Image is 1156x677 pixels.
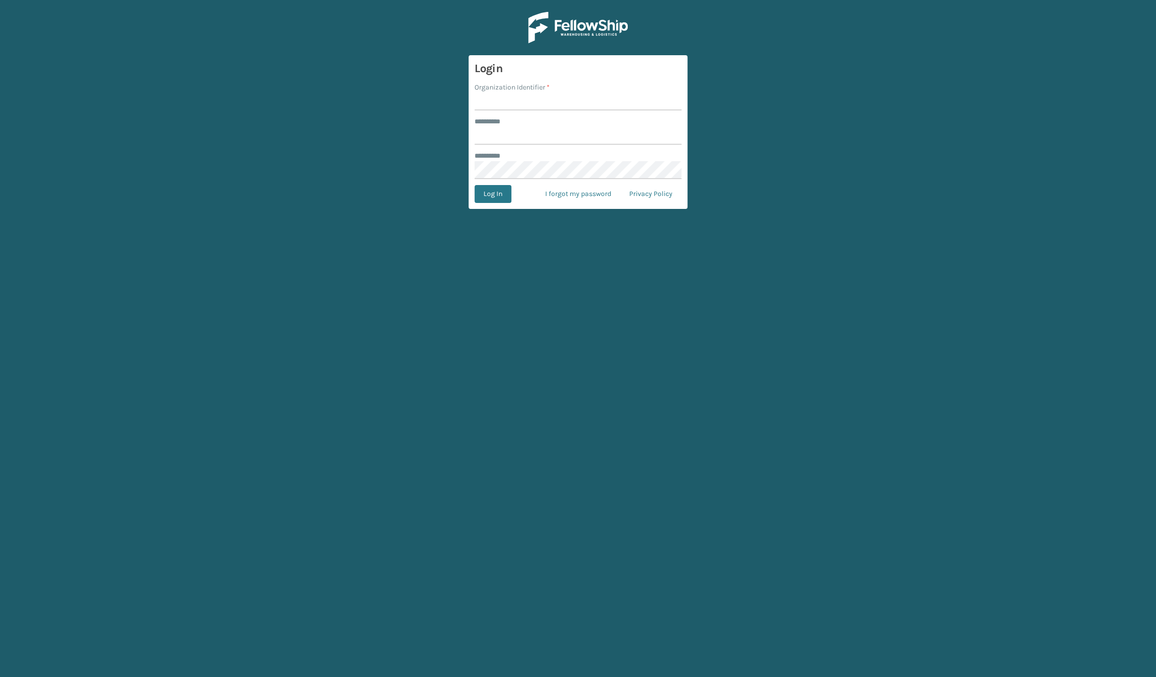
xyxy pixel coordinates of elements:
h3: Login [475,61,681,76]
button: Log In [475,185,511,203]
a: Privacy Policy [620,185,681,203]
label: Organization Identifier [475,82,550,93]
img: Logo [528,12,628,43]
a: I forgot my password [536,185,620,203]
